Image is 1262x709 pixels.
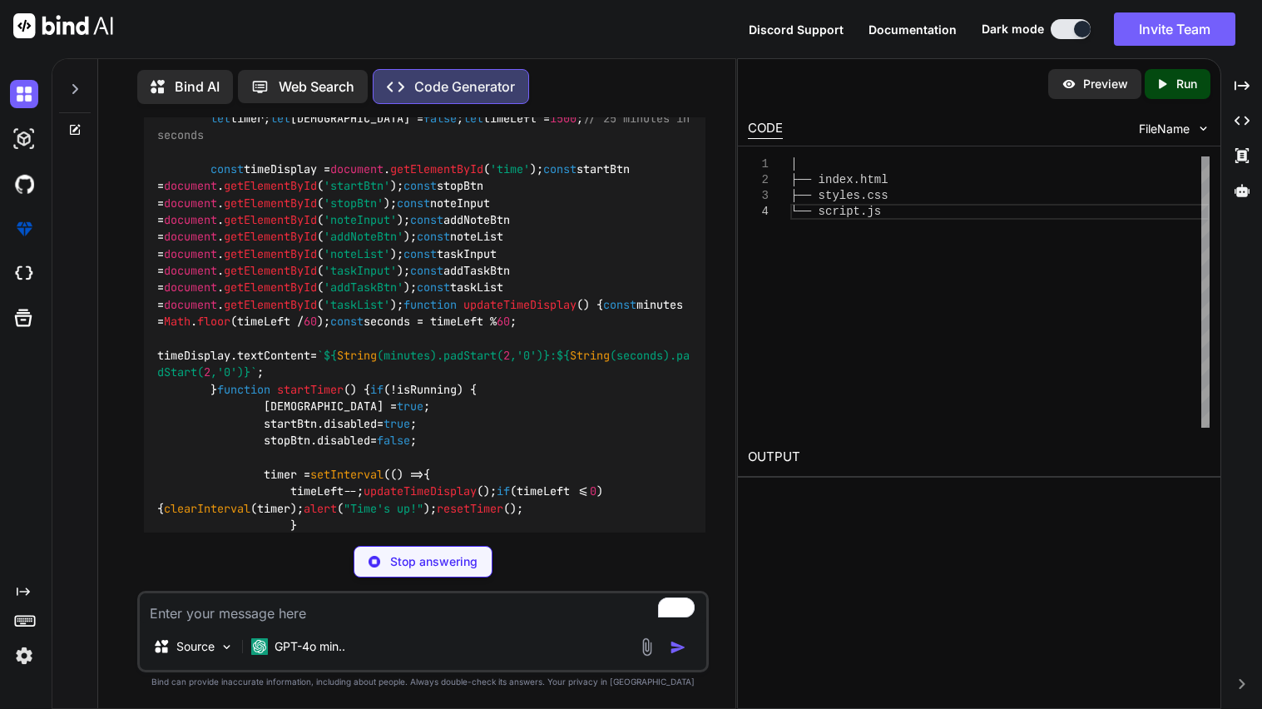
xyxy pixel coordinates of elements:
[748,188,769,204] div: 3
[503,348,510,363] span: 2
[10,125,38,153] img: darkAi-studio
[403,297,457,312] span: function
[157,348,690,379] span: ` : `
[670,639,686,656] img: icon
[324,297,390,312] span: 'taskList'
[1139,121,1190,137] span: FileName
[197,315,230,330] span: floor
[204,365,210,380] span: 2
[337,348,377,363] span: String
[517,348,537,363] span: '0'
[790,205,881,218] span: └── script.js
[210,111,230,126] span: let
[157,348,690,379] span: ${ (seconds).padStart( , )}
[790,157,797,171] span: │
[324,280,403,295] span: 'addTaskBtn'
[748,172,769,188] div: 2
[437,501,503,516] span: resetTimer
[1062,77,1076,92] img: preview
[410,263,443,278] span: const
[397,196,430,211] span: const
[164,263,217,278] span: document
[1114,12,1235,46] button: Invite Team
[279,77,354,97] p: Web Search
[414,77,515,97] p: Code Generator
[330,315,364,330] span: const
[10,215,38,243] img: premium
[570,348,610,363] span: String
[397,399,423,414] span: true
[224,246,317,261] span: getElementById
[550,111,577,126] span: 1500
[749,21,844,38] button: Discord Support
[463,297,577,312] span: updateTimeDisplay
[217,382,270,397] span: function
[175,77,220,97] p: Bind AI
[749,22,844,37] span: Discord Support
[417,230,450,245] span: const
[377,433,410,448] span: false
[164,246,217,261] span: document
[10,80,38,108] img: darkChat
[324,263,397,278] span: 'taskInput'
[1083,76,1128,92] p: Preview
[748,156,769,172] div: 1
[410,212,443,227] span: const
[490,161,530,176] span: 'time'
[497,315,510,330] span: 60
[748,204,769,220] div: 4
[137,676,709,688] p: Bind can provide inaccurate information, including about people. Always double-check its answers....
[10,170,38,198] img: githubDark
[790,173,888,186] span: ├── index.html
[13,13,113,38] img: Bind AI
[304,315,317,330] span: 60
[224,212,317,227] span: getElementById
[390,161,483,176] span: getElementById
[176,638,215,655] p: Source
[390,467,423,482] span: () =>
[164,315,191,330] span: Math
[344,501,423,516] span: "Time's up!"
[637,637,656,657] img: attachment
[270,111,290,126] span: let
[403,246,437,261] span: const
[590,484,596,499] span: 0
[224,230,317,245] span: getElementById
[748,119,783,139] div: CODE
[364,484,477,499] span: updateTimeDisplay
[869,22,957,37] span: Documentation
[237,348,310,363] span: textContent
[1176,76,1197,92] p: Run
[423,111,457,126] span: false
[324,348,550,363] span: ${ (minutes).padStart( , )}
[869,21,957,38] button: Documentation
[317,433,370,448] span: disabled
[140,593,706,623] textarea: To enrich screen reader interactions, please activate Accessibility in Grammarly extension settings
[324,179,390,194] span: 'startBtn'
[417,280,450,295] span: const
[275,638,345,655] p: GPT-4o min..
[1196,121,1210,136] img: chevron down
[224,297,317,312] span: getElementById
[210,161,244,176] span: const
[224,263,317,278] span: getElementById
[251,638,268,655] img: GPT-4o mini
[224,280,317,295] span: getElementById
[403,179,437,194] span: const
[164,196,217,211] span: document
[330,161,384,176] span: document
[164,179,217,194] span: document
[310,467,384,482] span: setInterval
[164,501,250,516] span: clearInterval
[304,501,337,516] span: alert
[738,438,1220,477] h2: OUTPUT
[220,640,234,654] img: Pick Models
[370,382,384,397] span: if
[324,212,397,227] span: 'noteInput'
[324,196,384,211] span: 'stopBtn'
[164,297,217,312] span: document
[543,161,577,176] span: const
[384,416,410,431] span: true
[324,416,377,431] span: disabled
[10,642,38,670] img: settings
